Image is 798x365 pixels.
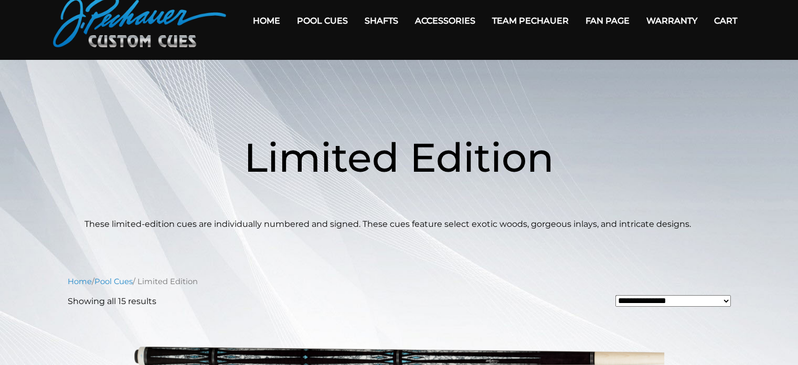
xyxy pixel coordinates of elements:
a: Accessories [407,7,484,34]
a: Pool Cues [94,277,133,286]
a: Warranty [638,7,706,34]
a: Cart [706,7,746,34]
p: These limited-edition cues are individually numbered and signed. These cues feature select exotic... [84,218,714,231]
nav: Breadcrumb [68,276,731,287]
a: Home [244,7,289,34]
a: Pool Cues [289,7,356,34]
select: Shop order [615,295,731,307]
a: Team Pechauer [484,7,577,34]
a: Fan Page [577,7,638,34]
span: Limited Edition [244,133,554,182]
a: Home [68,277,92,286]
p: Showing all 15 results [68,295,156,308]
a: Shafts [356,7,407,34]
